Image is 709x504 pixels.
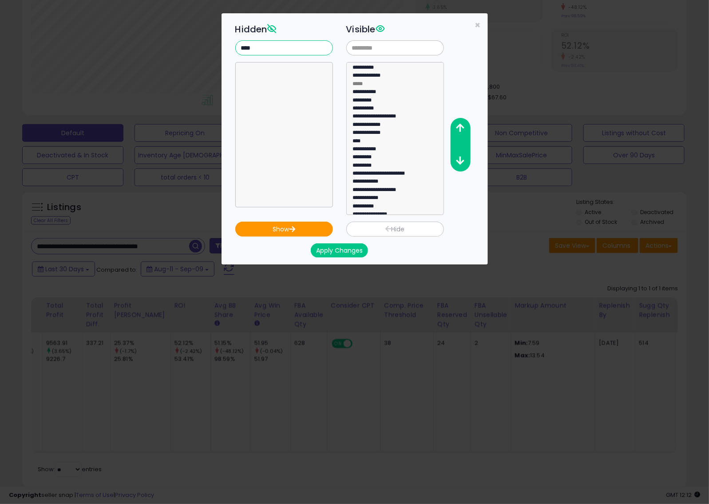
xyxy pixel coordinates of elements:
h3: Visible [346,23,444,36]
button: Show [235,222,333,237]
h3: Hidden [235,23,333,36]
button: Apply Changes [311,243,368,258]
span: × [475,19,481,31]
button: Hide [346,222,444,237]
